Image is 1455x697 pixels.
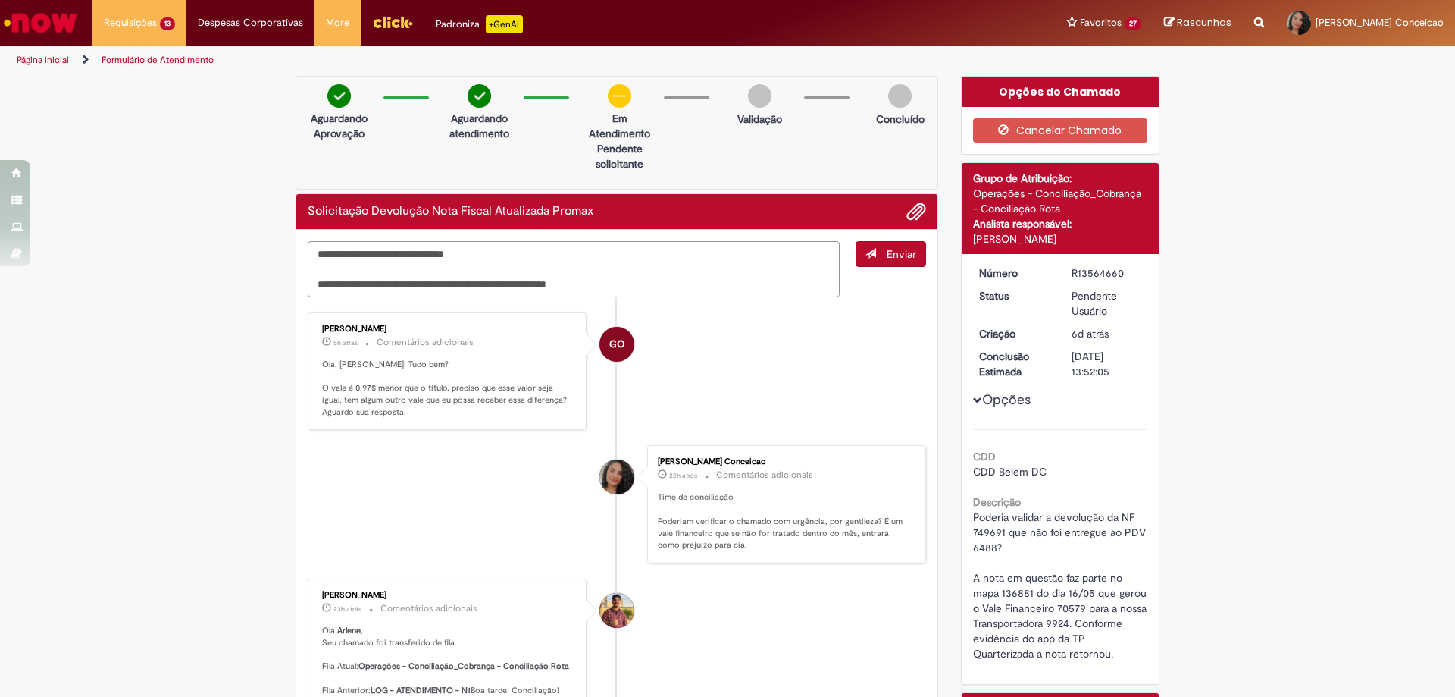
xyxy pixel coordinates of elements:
[962,77,1159,107] div: Opções do Chamado
[658,457,910,466] div: [PERSON_NAME] Conceicao
[443,111,516,141] p: Aguardando atendimento
[973,216,1148,231] div: Analista responsável:
[968,349,1061,379] dt: Conclusão Estimada
[887,247,916,261] span: Enviar
[327,84,351,108] img: check-circle-green.png
[333,604,361,614] time: 29/09/2025 16:12:38
[888,84,912,108] img: img-circle-grey.png
[716,469,813,482] small: Comentários adicionais
[968,265,1061,281] dt: Número
[486,15,523,33] p: +GenAi
[599,593,634,628] div: Vitor Jeremias Da Silva
[583,141,656,171] p: Pendente solicitante
[1072,288,1142,319] div: Pendente Usuário
[1316,16,1444,29] span: [PERSON_NAME] Conceicao
[856,241,926,267] button: Enviar
[371,685,471,696] b: LOG - ATENDIMENTO - N1
[160,17,175,30] span: 13
[1177,15,1231,30] span: Rascunhos
[1072,326,1142,341] div: 24/09/2025 18:18:15
[17,54,69,66] a: Página inicial
[1164,16,1231,30] a: Rascunhos
[198,15,303,30] span: Despesas Corporativas
[1072,327,1109,341] span: 6d atrás
[876,111,925,127] p: Concluído
[377,336,474,349] small: Comentários adicionais
[308,205,593,218] h2: Solicitação Devolução Nota Fiscal Atualizada Promax Histórico de tíquete
[973,510,1150,661] span: Poderia validar a devolução da NF 749691 que não foi entregue ao PDV 6488? A nota em questão faz ...
[906,202,926,221] button: Adicionar anexos
[973,450,996,463] b: CDD
[737,111,782,127] p: Validação
[599,327,634,362] div: Gustavo Oliveira
[380,602,477,615] small: Comentários adicionais
[968,288,1061,303] dt: Status
[968,326,1061,341] dt: Criação
[973,495,1021,509] b: Descrição
[583,111,656,141] p: Em Atendimento
[302,111,376,141] p: Aguardando Aprovação
[104,15,157,30] span: Requisições
[333,338,358,347] time: 30/09/2025 09:45:43
[468,84,491,108] img: check-circle-green.png
[609,326,624,363] span: GO
[1072,349,1142,379] div: [DATE] 13:52:05
[1125,17,1141,30] span: 27
[322,359,574,419] p: Olá, [PERSON_NAME]! Tudo bem? O vale é 0,97$ menor que o título, preciso que esse valor seja igua...
[372,11,413,33] img: click_logo_yellow_360x200.png
[11,46,959,74] ul: Trilhas de página
[973,186,1148,216] div: Operações - Conciliação_Cobrança - Conciliação Rota
[337,625,361,636] b: Arlene
[973,118,1148,143] button: Cancelar Chamado
[658,491,910,551] p: Time de conciliação, Poderiam verificar o chamado com urgência, por gentileza? É um vale financei...
[358,661,569,672] b: Operações - Conciliação_Cobrança - Conciliação Rota
[748,84,771,108] img: img-circle-grey.png
[322,591,574,600] div: [PERSON_NAME]
[1072,327,1109,341] time: 24/09/2025 18:18:15
[436,15,523,33] div: Padroniza
[333,338,358,347] span: 5h atrás
[599,460,634,494] div: Arlene Cabral Conceicao
[326,15,349,30] span: More
[1072,265,1142,281] div: R13564660
[2,8,80,38] img: ServiceNow
[102,54,214,66] a: Formulário de Atendimento
[669,471,697,480] span: 22h atrás
[333,604,361,614] span: 23h atrás
[322,325,574,334] div: [PERSON_NAME]
[308,241,840,297] textarea: Digite sua mensagem aqui...
[1080,15,1122,30] span: Favoritos
[973,171,1148,186] div: Grupo de Atribuição:
[608,84,631,108] img: circle-minus.png
[973,231,1148,246] div: [PERSON_NAME]
[669,471,697,480] time: 29/09/2025 16:19:01
[973,465,1047,479] span: CDD Belem DC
